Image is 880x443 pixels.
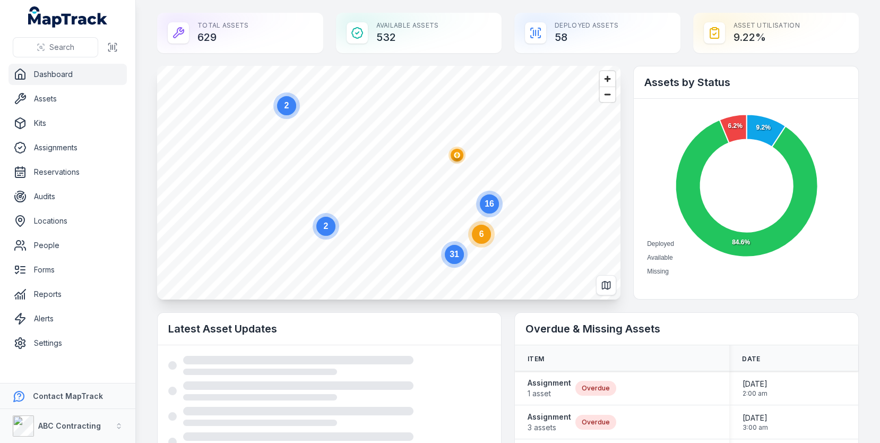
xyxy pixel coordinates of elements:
span: Date [742,355,760,363]
a: Reservations [8,161,127,183]
strong: Assignment [528,378,571,388]
span: [DATE] [742,413,767,423]
span: 1 asset [528,388,571,399]
strong: Contact MapTrack [33,391,103,401]
a: Kits [8,113,127,134]
button: Search [13,37,98,57]
a: Dashboard [8,64,127,85]
text: 16 [485,199,494,208]
span: Missing [647,268,669,275]
a: People [8,235,127,256]
text: 2 [324,221,329,231]
a: Settings [8,333,127,354]
a: Alerts [8,308,127,329]
span: 3:00 am [742,423,767,432]
button: Zoom out [600,87,615,102]
text: 31 [450,250,459,259]
button: Switch to Map View [596,275,616,295]
strong: Assignment [528,412,571,422]
span: Search [49,42,74,53]
a: Assignment1 asset [528,378,571,399]
h2: Latest Asset Updates [168,321,490,336]
span: Available [647,254,672,261]
a: Forms [8,259,127,280]
span: 3 assets [528,422,571,433]
span: [DATE] [742,379,767,389]
canvas: Map [157,66,620,300]
button: Zoom in [600,71,615,87]
span: Item [528,355,544,363]
div: Overdue [575,415,616,430]
a: Assignment3 assets [528,412,571,433]
div: Overdue [575,381,616,396]
h2: Overdue & Missing Assets [525,321,848,336]
span: Deployed [647,240,674,248]
strong: ABC Contracting [38,421,101,430]
time: 31/08/2024, 2:00:00 am [742,379,767,398]
a: Assets [8,88,127,109]
text: 2 [284,101,289,110]
span: 2:00 am [742,389,767,398]
time: 30/11/2024, 3:00:00 am [742,413,767,432]
a: Locations [8,210,127,232]
h2: Assets by Status [644,75,848,90]
a: Audits [8,186,127,207]
a: Assignments [8,137,127,158]
text: 6 [479,229,484,238]
a: Reports [8,284,127,305]
a: MapTrack [28,6,108,28]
